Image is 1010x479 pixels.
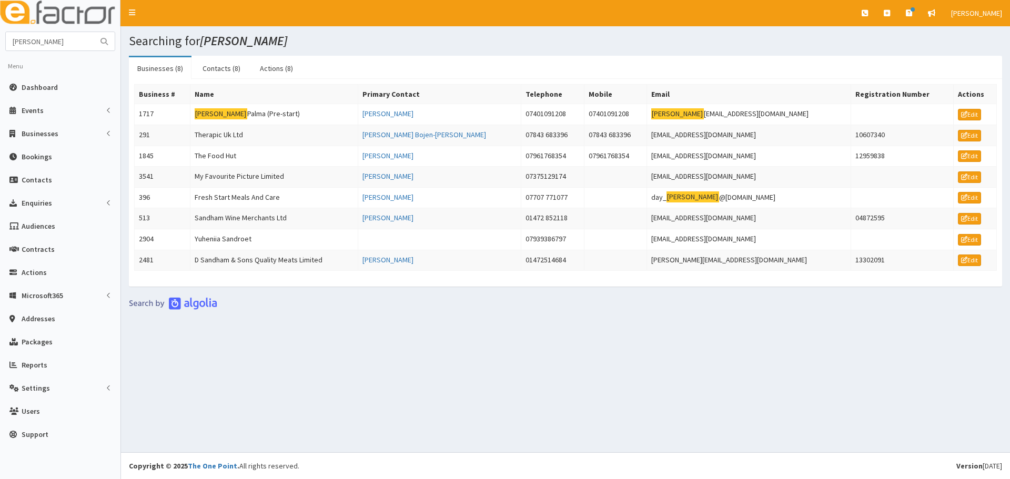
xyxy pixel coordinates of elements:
[135,187,190,208] td: 396
[190,125,358,146] td: Therapic Uk Ltd
[190,208,358,229] td: Sandham Wine Merchants Ltd
[362,109,413,118] a: [PERSON_NAME]
[135,146,190,167] td: 1845
[135,167,190,188] td: 3541
[194,57,249,79] a: Contacts (8)
[958,150,981,162] a: Edit
[647,250,851,271] td: [PERSON_NAME][EMAIL_ADDRESS][DOMAIN_NAME]
[22,314,55,323] span: Addresses
[958,109,981,120] a: Edit
[22,244,55,254] span: Contracts
[647,229,851,250] td: [EMAIL_ADDRESS][DOMAIN_NAME]
[22,221,55,231] span: Audiences
[129,57,191,79] a: Businesses (8)
[953,85,996,104] th: Actions
[251,57,301,79] a: Actions (8)
[22,268,47,277] span: Actions
[135,104,190,125] td: 1717
[188,461,237,471] a: The One Point
[200,33,287,49] i: [PERSON_NAME]
[190,104,358,125] td: Palma (Pre-start)
[647,167,851,188] td: [EMAIL_ADDRESS][DOMAIN_NAME]
[362,130,486,139] a: [PERSON_NAME] Bojen-[PERSON_NAME]
[362,213,413,222] a: [PERSON_NAME]
[22,106,44,115] span: Events
[135,208,190,229] td: 513
[647,146,851,167] td: [EMAIL_ADDRESS][DOMAIN_NAME]
[135,250,190,271] td: 2481
[521,187,584,208] td: 07707 771077
[647,125,851,146] td: [EMAIL_ADDRESS][DOMAIN_NAME]
[195,108,247,119] mark: [PERSON_NAME]
[135,125,190,146] td: 291
[647,208,851,229] td: [EMAIL_ADDRESS][DOMAIN_NAME]
[958,192,981,203] a: Edit
[362,192,413,202] a: [PERSON_NAME]
[22,430,48,439] span: Support
[651,108,704,119] mark: [PERSON_NAME]
[22,406,40,416] span: Users
[521,167,584,188] td: 07375129174
[958,254,981,266] a: Edit
[22,337,53,346] span: Packages
[958,171,981,183] a: Edit
[958,234,981,246] a: Edit
[956,461,1002,471] div: [DATE]
[22,152,52,161] span: Bookings
[584,146,647,167] td: 07961768354
[6,32,94,50] input: Search...
[190,85,358,104] th: Name
[851,146,953,167] td: 12959838
[666,191,719,202] mark: [PERSON_NAME]
[647,104,851,125] td: [EMAIL_ADDRESS][DOMAIN_NAME]
[22,198,52,208] span: Enquiries
[129,461,239,471] strong: Copyright © 2025 .
[851,85,953,104] th: Registration Number
[22,383,50,393] span: Settings
[958,213,981,225] a: Edit
[521,104,584,125] td: 07401091208
[647,85,851,104] th: Email
[851,208,953,229] td: 04872595
[584,125,647,146] td: 07843 683396
[190,187,358,208] td: Fresh Start Meals And Care
[22,175,52,185] span: Contacts
[135,229,190,250] td: 2904
[121,452,1010,479] footer: All rights reserved.
[129,297,217,310] img: search-by-algolia-light-background.png
[22,291,63,300] span: Microsoft365
[521,229,584,250] td: 07939386797
[190,229,358,250] td: Yuheniia Sandroet
[129,34,1002,48] h1: Searching for
[851,250,953,271] td: 13302091
[190,167,358,188] td: My Favourite Picture Limited
[362,255,413,264] a: [PERSON_NAME]
[22,129,58,138] span: Businesses
[951,8,1002,18] span: [PERSON_NAME]
[647,187,851,208] td: day_ @[DOMAIN_NAME]
[190,146,358,167] td: The Food Hut
[22,83,58,92] span: Dashboard
[584,104,647,125] td: 07401091208
[135,85,190,104] th: Business #
[521,85,584,104] th: Telephone
[362,171,413,181] a: [PERSON_NAME]
[521,250,584,271] td: 01472514684
[358,85,521,104] th: Primary Contact
[958,130,981,141] a: Edit
[521,146,584,167] td: 07961768354
[362,151,413,160] a: [PERSON_NAME]
[22,360,47,370] span: Reports
[190,250,358,271] td: D Sandham & Sons Quality Meats Limited
[521,208,584,229] td: 01472 852118
[956,461,983,471] b: Version
[851,125,953,146] td: 10607340
[521,125,584,146] td: 07843 683396
[584,85,647,104] th: Mobile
